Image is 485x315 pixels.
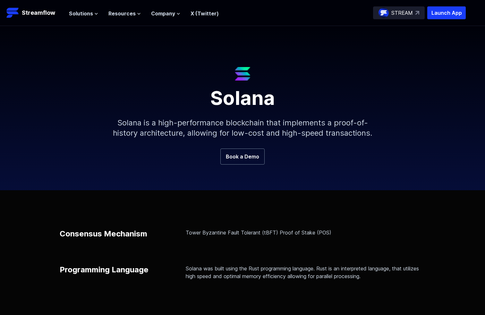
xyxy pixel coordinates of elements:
button: Resources [108,10,141,17]
button: Company [151,10,180,17]
p: Solana is a high-performance blockchain that implements a proof-of-history architecture, allowing... [105,107,380,149]
img: streamflow-logo-circle.png [379,8,389,18]
img: Solana [235,67,251,81]
p: Consensus Mechanism [60,229,147,239]
span: Solutions [69,10,93,17]
button: Solutions [69,10,98,17]
img: Streamflow Logo [6,6,19,19]
p: Tower Byzantine Fault Tolerant (tBFT) Proof of Stake (POS) [186,229,425,236]
a: Book a Demo [220,149,265,165]
button: Launch App [427,6,466,19]
span: Resources [108,10,136,17]
p: Streamflow [22,8,55,17]
p: STREAM [391,9,413,17]
h1: Solana [89,81,396,107]
a: Streamflow [6,6,63,19]
p: Programming Language [60,265,149,275]
p: Solana was built using the Rust programming language. Rust is an interpreted language, that utili... [186,265,425,280]
a: STREAM [373,6,425,19]
a: X (Twitter) [191,10,219,17]
span: Company [151,10,175,17]
img: top-right-arrow.svg [415,11,419,15]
